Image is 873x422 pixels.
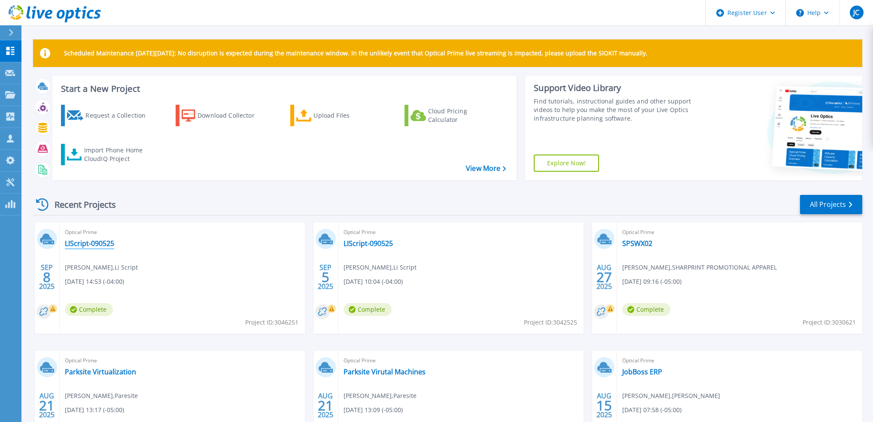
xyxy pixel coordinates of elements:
a: Download Collector [176,105,271,126]
a: JobBoss ERP [622,367,662,376]
span: [PERSON_NAME] , [PERSON_NAME] [622,391,720,401]
div: Find tutorials, instructional guides and other support videos to help you make the most of your L... [534,97,706,123]
a: Explore Now! [534,155,599,172]
span: [PERSON_NAME] , Paresite [344,391,417,401]
div: AUG 2025 [317,390,334,421]
a: Request a Collection [61,105,157,126]
span: [PERSON_NAME] , Li Script [344,263,417,272]
a: Upload Files [290,105,386,126]
span: [DATE] 13:09 (-05:00) [344,405,403,415]
span: [DATE] 13:17 (-05:00) [65,405,124,415]
div: SEP 2025 [39,261,55,293]
a: All Projects [800,195,862,214]
span: [DATE] 07:58 (-05:00) [622,405,681,415]
a: Parksite Virtualization [65,367,136,376]
span: Optical Prime [344,228,578,237]
span: 15 [596,402,612,409]
div: SEP 2025 [317,261,334,293]
span: [DATE] 14:53 (-04:00) [65,277,124,286]
span: 5 [322,273,329,281]
span: [PERSON_NAME] , Li Script [65,263,138,272]
span: 27 [596,273,612,281]
span: 21 [39,402,55,409]
span: Optical Prime [65,228,300,237]
a: LIScript-090525 [344,239,393,248]
div: Download Collector [198,107,266,124]
span: [DATE] 10:04 (-04:00) [344,277,403,286]
a: SPSWX02 [622,239,652,248]
span: [PERSON_NAME] , SHARPRINT PROMOTIONAL APPAREL [622,263,777,272]
span: Optical Prime [622,228,857,237]
div: Request a Collection [85,107,154,124]
div: Import Phone Home CloudIQ Project [84,146,151,163]
a: View More [466,164,506,173]
span: Optical Prime [344,356,578,365]
a: LIScript-090525 [65,239,114,248]
a: Parksite Virutal Machines [344,367,426,376]
span: [DATE] 09:16 (-05:00) [622,277,681,286]
span: Optical Prime [622,356,857,365]
span: 8 [43,273,51,281]
span: Optical Prime [65,356,300,365]
span: Project ID: 3046251 [245,318,298,327]
div: Cloud Pricing Calculator [428,107,497,124]
p: Scheduled Maintenance [DATE][DATE]: No disruption is expected during the maintenance window. In t... [64,50,648,57]
div: AUG 2025 [596,261,612,293]
span: JC [853,9,859,16]
div: AUG 2025 [39,390,55,421]
div: AUG 2025 [596,390,612,421]
span: Project ID: 3042525 [524,318,577,327]
div: Upload Files [313,107,382,124]
div: Recent Projects [33,194,128,215]
span: Project ID: 3030621 [803,318,856,327]
span: Complete [65,303,113,316]
div: Support Video Library [534,82,706,94]
span: Complete [622,303,670,316]
span: [PERSON_NAME] , Paresite [65,391,138,401]
span: Complete [344,303,392,316]
span: 21 [318,402,333,409]
a: Cloud Pricing Calculator [405,105,500,126]
h3: Start a New Project [61,84,505,94]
